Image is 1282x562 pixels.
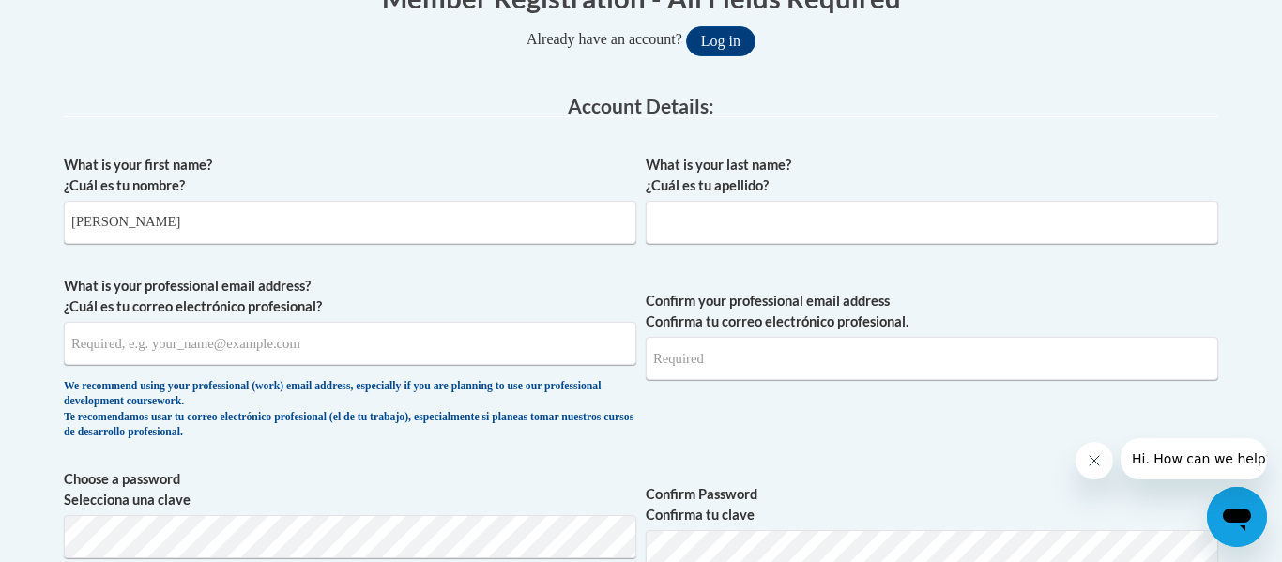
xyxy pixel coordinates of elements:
[1121,438,1267,479] iframe: Message from company
[646,201,1218,244] input: Metadata input
[568,94,714,117] span: Account Details:
[11,13,152,28] span: Hi. How can we help?
[646,484,1218,525] label: Confirm Password Confirma tu clave
[64,155,636,196] label: What is your first name? ¿Cuál es tu nombre?
[64,379,636,441] div: We recommend using your professional (work) email address, especially if you are planning to use ...
[646,291,1218,332] label: Confirm your professional email address Confirma tu correo electrónico profesional.
[686,26,755,56] button: Log in
[64,469,636,510] label: Choose a password Selecciona una clave
[1207,487,1267,547] iframe: Button to launch messaging window
[527,31,682,47] span: Already have an account?
[646,337,1218,380] input: Required
[64,276,636,317] label: What is your professional email address? ¿Cuál es tu correo electrónico profesional?
[1076,442,1113,479] iframe: Close message
[64,201,636,244] input: Metadata input
[646,155,1218,196] label: What is your last name? ¿Cuál es tu apellido?
[64,322,636,365] input: Metadata input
